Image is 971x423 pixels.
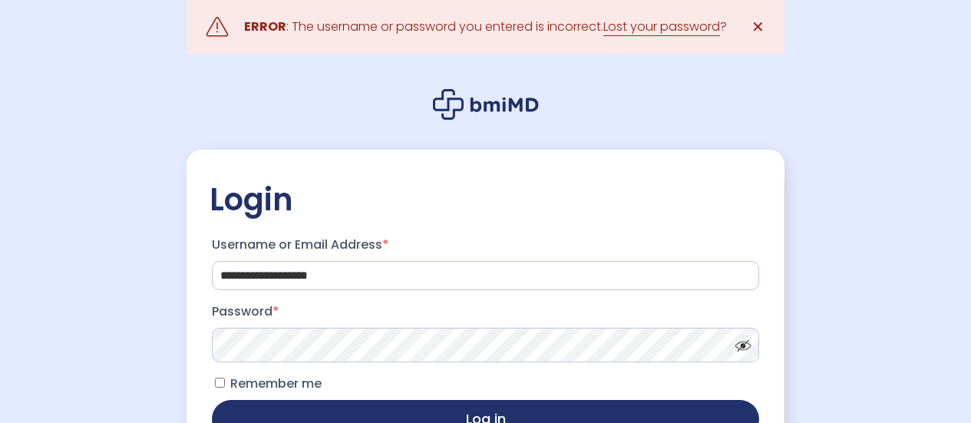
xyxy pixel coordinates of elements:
[230,375,322,392] span: Remember me
[244,16,727,38] div: : The username or password you entered is incorrect. ?
[210,180,761,219] h2: Login
[212,299,759,324] label: Password
[742,12,773,42] a: ✕
[212,233,759,257] label: Username or Email Address
[244,18,286,35] strong: ERROR
[603,18,720,36] a: Lost your password
[215,378,225,388] input: Remember me
[751,16,765,38] span: ✕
